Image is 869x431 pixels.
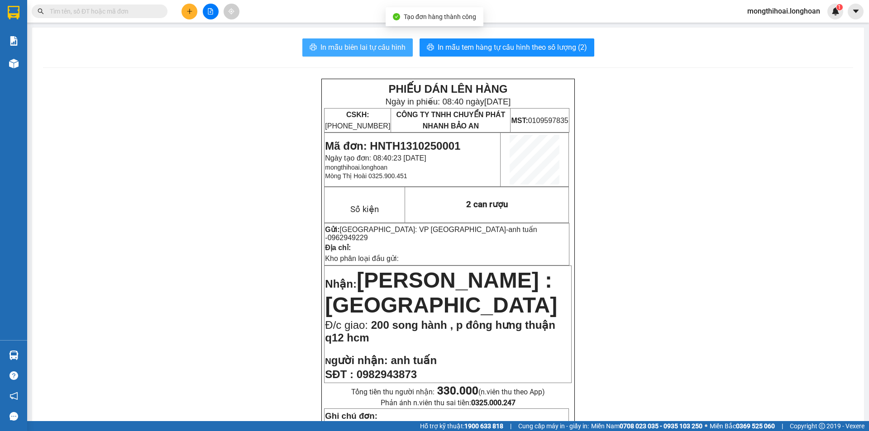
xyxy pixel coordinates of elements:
span: 0962949229 [328,234,368,242]
span: search [38,8,44,14]
span: [PERSON_NAME] : [GEOGRAPHIC_DATA] [325,268,557,317]
span: caret-down [852,7,860,15]
strong: Ghi chú đơn: [325,411,377,421]
span: plus [186,8,193,14]
span: message [10,412,18,421]
span: 0982943873 [357,368,417,380]
span: file-add [207,8,214,14]
span: Đ/c giao: [325,319,371,331]
span: Kho phân loại đầu gửi: [325,255,399,262]
img: icon-new-feature [831,7,840,15]
span: Mã đơn: HNTH1310250001 [325,140,460,152]
strong: PHIẾU DÁN LÊN HÀNG [388,83,507,95]
span: In mẫu tem hàng tự cấu hình theo số lượng (2) [438,42,587,53]
span: ⚪️ [705,424,707,428]
button: aim [224,4,239,19]
span: printer [310,43,317,52]
button: caret-down [848,4,864,19]
strong: N [325,356,387,366]
strong: 0708 023 035 - 0935 103 250 [620,422,702,430]
span: Phản ánh n.viên thu sai tiền: [381,398,516,407]
strong: Gửi: [325,226,339,233]
span: anh tuấn - [325,226,537,242]
span: mongthihoai.longhoan [740,5,827,17]
strong: SĐT : [325,368,353,380]
strong: 0325.000.247 [471,398,516,407]
span: | [510,421,511,431]
span: Cung cấp máy in - giấy in: [518,421,589,431]
span: aim [228,8,234,14]
strong: 1900 633 818 [464,422,503,430]
span: CÔNG TY TNHH CHUYỂN PHÁT NHANH BẢO AN [396,111,505,130]
span: notification [10,392,18,400]
span: copyright [819,423,825,429]
button: printerIn mẫu tem hàng tự cấu hình theo số lượng (2) [420,38,594,57]
button: printerIn mẫu biên lai tự cấu hình [302,38,413,57]
img: warehouse-icon [9,59,19,68]
span: question-circle [10,371,18,380]
span: 2 can rượu [466,199,508,209]
img: warehouse-icon [9,350,19,360]
span: (n.viên thu theo App) [437,388,545,396]
span: [PHONE_NUMBER] [325,111,390,130]
span: [DATE] [484,97,511,106]
span: Miền Nam [591,421,702,431]
span: Mòng Thị Hoài 0325.900.451 [325,172,407,180]
span: In mẫu biên lai tự cấu hình [320,42,406,53]
span: 1 [838,4,841,10]
span: printer [427,43,434,52]
sup: 1 [836,4,843,10]
strong: MST: [511,117,528,124]
span: | [782,421,783,431]
span: Tổng tiền thu người nhận: [351,388,545,396]
span: Ngày tạo đơn: 08:40:23 [DATE] [325,154,426,162]
strong: 0369 525 060 [736,422,775,430]
button: file-add [203,4,219,19]
span: Hỗ trợ kỹ thuật: [420,421,503,431]
strong: 330.000 [437,384,478,397]
span: Số kiện [350,204,379,214]
strong: CSKH: [346,111,369,118]
span: Nhận: [325,278,357,290]
span: mongthihoai.longhoan [325,164,387,171]
button: plus [181,4,197,19]
span: Ngày in phiếu: 08:40 ngày [385,97,511,106]
span: 0109597835 [511,117,568,124]
span: - [325,226,537,242]
input: Tìm tên, số ĐT hoặc mã đơn [50,6,157,16]
span: Tạo đơn hàng thành công [404,13,476,20]
span: anh tuấn [391,354,437,366]
img: logo-vxr [8,6,19,19]
span: gười nhận: [331,354,388,366]
img: solution-icon [9,36,19,46]
span: Miền Bắc [710,421,775,431]
span: 200 song hành , p đông hưng thuận q12 hcm [325,319,555,344]
span: [GEOGRAPHIC_DATA]: VP [GEOGRAPHIC_DATA] [340,226,506,233]
span: check-circle [393,13,400,20]
strong: Địa chỉ: [325,244,351,251]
